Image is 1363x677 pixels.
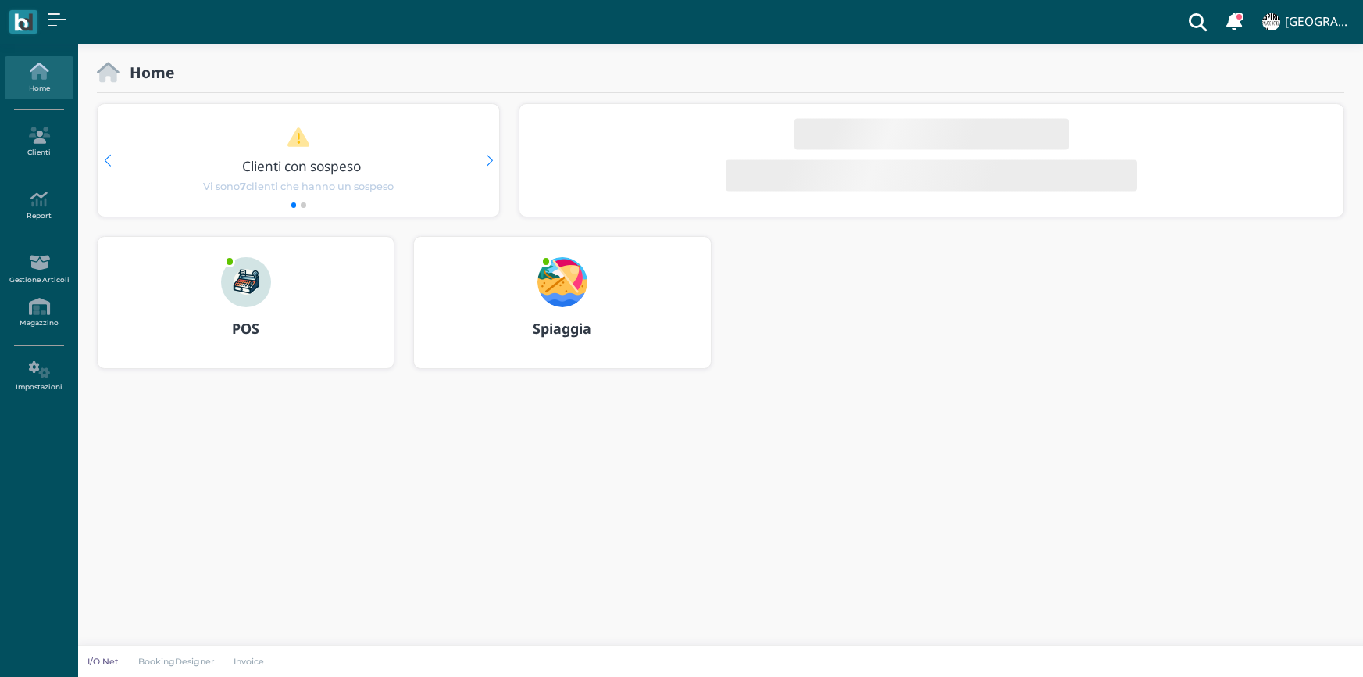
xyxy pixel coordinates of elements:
[221,257,271,307] img: ...
[5,355,73,398] a: Impostazioni
[413,236,711,388] a: ... Spiaggia
[1285,16,1354,29] h4: [GEOGRAPHIC_DATA]
[533,319,591,338] b: Spiaggia
[97,236,394,388] a: ... POS
[5,292,73,335] a: Magazzino
[1252,629,1350,664] iframe: Help widget launcher
[232,319,259,338] b: POS
[5,248,73,291] a: Gestione Articoli
[120,64,174,81] h2: Home
[486,155,493,167] div: Next slide
[98,104,499,217] div: 1 / 2
[14,13,32,31] img: logo
[1262,13,1279,30] img: ...
[1260,3,1354,41] a: ... [GEOGRAPHIC_DATA]
[127,127,469,194] a: Clienti con sospeso Vi sono7clienti che hanno un sospeso
[5,120,73,163] a: Clienti
[130,159,473,174] h3: Clienti con sospeso
[5,184,73,227] a: Report
[104,155,111,167] div: Previous slide
[203,179,394,194] span: Vi sono clienti che hanno un sospeso
[240,181,246,192] b: 7
[5,56,73,99] a: Home
[537,257,587,307] img: ...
